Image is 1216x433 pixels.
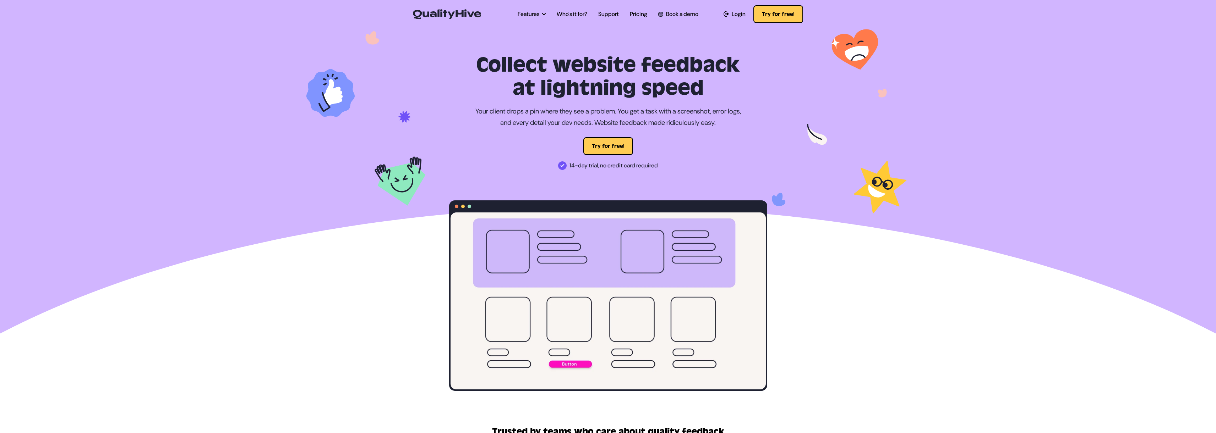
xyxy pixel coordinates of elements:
span: Login [732,10,746,18]
a: Support [598,10,619,18]
a: Features [518,10,546,18]
img: Book a QualityHive Demo [658,12,663,16]
a: Book a demo [658,10,698,18]
p: Your client drops a pin where they see a problem. You get a task with a screenshot, error logs, a... [475,106,741,129]
span: 14-day trial, no credit card required [569,160,658,171]
a: Login [724,10,746,18]
h1: Collect website feedback at lightning speed [449,54,767,100]
a: Who's it for? [557,10,587,18]
button: Try for free! [583,137,633,155]
img: QualityHive - Bug Tracking Tool [413,9,481,19]
a: Pricing [630,10,647,18]
img: Task Tracking Tool for Designers [306,27,910,360]
img: 14-day trial, no credit card required [558,161,567,170]
button: Try for free! [753,5,803,23]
